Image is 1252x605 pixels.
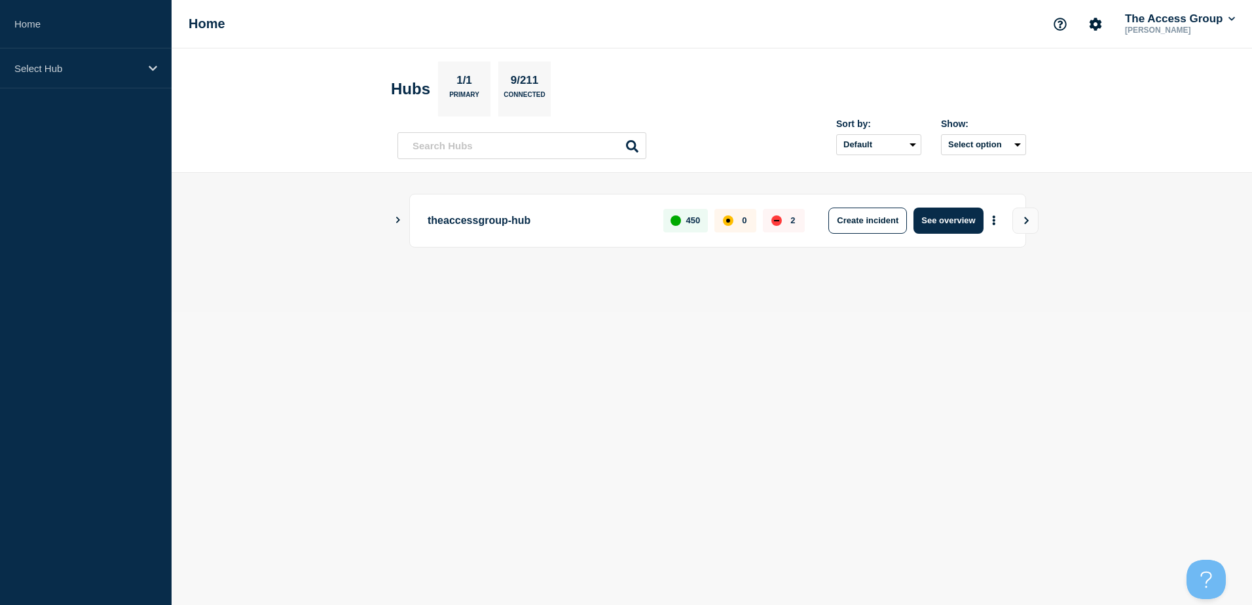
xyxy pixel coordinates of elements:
[742,215,746,225] p: 0
[1187,560,1226,599] iframe: Help Scout Beacon - Open
[941,134,1026,155] button: Select option
[671,215,681,226] div: up
[395,215,401,225] button: Show Connected Hubs
[836,134,921,155] select: Sort by
[771,215,782,226] div: down
[449,91,479,105] p: Primary
[941,119,1026,129] div: Show:
[506,74,543,91] p: 9/211
[1082,10,1109,38] button: Account settings
[828,208,907,234] button: Create incident
[504,91,545,105] p: Connected
[1046,10,1074,38] button: Support
[1012,208,1039,234] button: View
[189,16,225,31] h1: Home
[391,80,430,98] h2: Hubs
[14,63,140,74] p: Select Hub
[985,208,1003,232] button: More actions
[397,132,646,159] input: Search Hubs
[428,208,648,234] p: theaccessgroup-hub
[1122,12,1238,26] button: The Access Group
[913,208,983,234] button: See overview
[790,215,795,225] p: 2
[836,119,921,129] div: Sort by:
[1122,26,1238,35] p: [PERSON_NAME]
[686,215,701,225] p: 450
[723,215,733,226] div: affected
[452,74,477,91] p: 1/1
